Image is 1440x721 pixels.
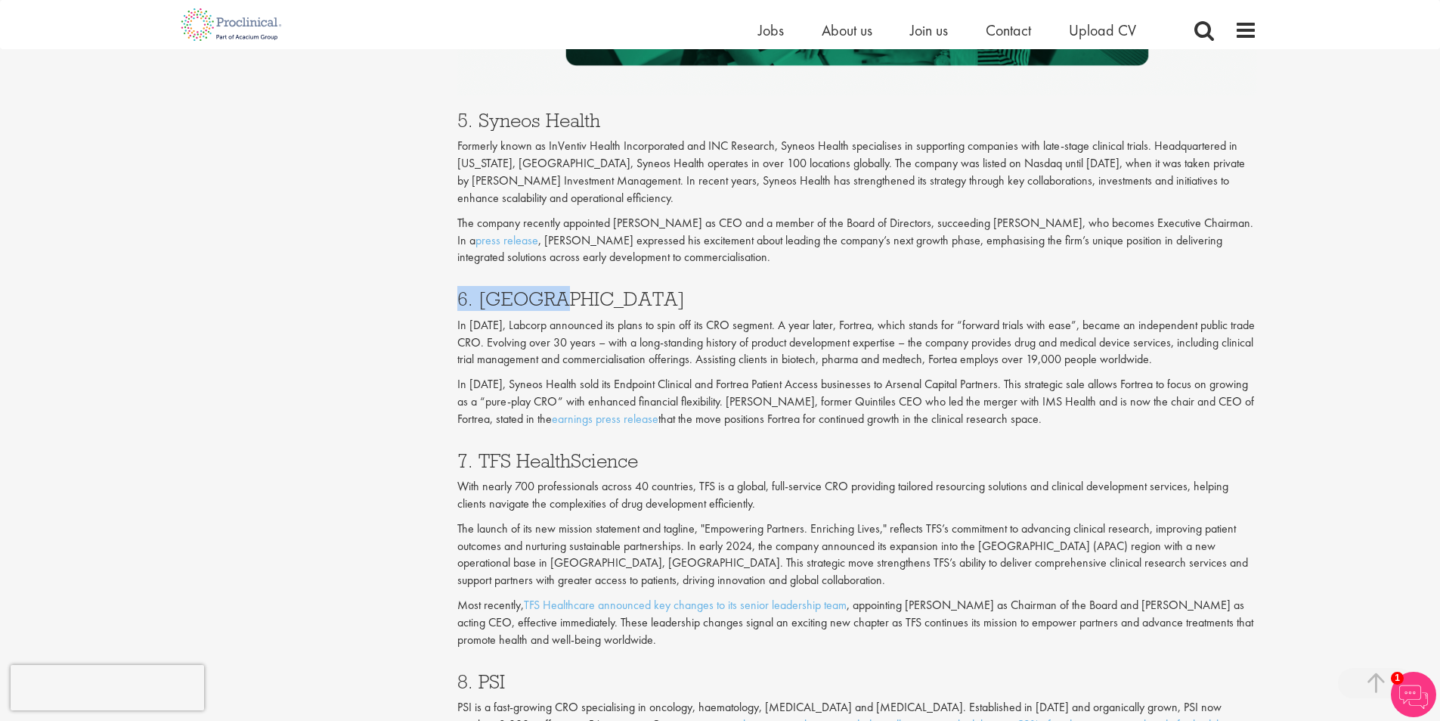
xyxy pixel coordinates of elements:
[910,20,948,40] a: Join us
[475,232,538,248] a: press release
[457,521,1257,589] p: The launch of its new mission statement and tagline, "Empowering Partners. Enriching Lives," refl...
[457,672,1257,691] h3: 8. PSI
[457,215,1257,267] p: The company recently appointed [PERSON_NAME] as CEO and a member of the Board of Directors, succe...
[457,317,1257,369] p: In [DATE], Labcorp announced its plans to spin off its CRO segment. A year later, Fortrea, which ...
[758,20,784,40] a: Jobs
[457,451,1257,471] h3: 7. TFS HealthScience
[457,289,1257,309] h3: 6. [GEOGRAPHIC_DATA]
[457,478,1257,513] p: With nearly 700 professionals across 40 countries, TFS is a global, full-service CRO providing ta...
[552,411,658,427] a: earnings press release
[822,20,872,40] a: About us
[457,597,1257,649] p: Most recently, , appointing [PERSON_NAME] as Chairman of the Board and [PERSON_NAME] as acting CE...
[11,665,204,710] iframe: reCAPTCHA
[1069,20,1136,40] a: Upload CV
[1391,672,1436,717] img: Chatbot
[1391,672,1404,685] span: 1
[986,20,1031,40] a: Contact
[457,376,1257,428] p: In [DATE], Syneos Health sold its Endpoint Clinical and Fortrea Patient Access businesses to Arse...
[457,110,1257,130] h3: 5. Syneos Health
[524,597,847,613] a: TFS Healthcare announced key changes to its senior leadership team
[457,138,1257,207] p: Formerly known as InVentiv Health Incorporated and INC Research, Syneos Health specialises in sup...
